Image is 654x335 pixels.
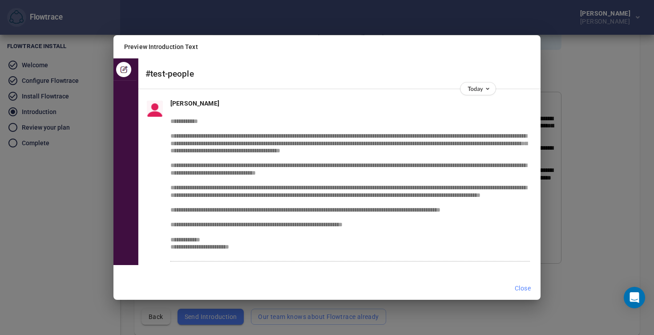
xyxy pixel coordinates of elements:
[624,287,645,308] div: Open Intercom Messenger
[509,276,537,297] button: Close
[515,283,531,294] span: Close
[124,42,530,51] h2: Preview Introduction Text
[145,69,530,79] h5: #test-people
[163,100,219,107] strong: [PERSON_NAME]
